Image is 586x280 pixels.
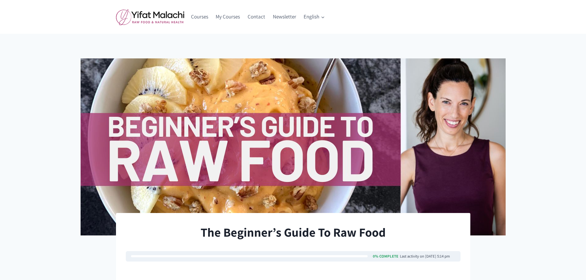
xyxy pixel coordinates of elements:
a: Contact [244,10,269,24]
a: Newsletter [269,10,300,24]
a: English [300,10,329,24]
a: My Courses [212,10,244,24]
div: Last activity on [DATE] 5:14 pm [400,254,450,258]
span: English [304,13,325,21]
a: Courses [187,10,212,24]
img: yifat_logo41_en.png [116,9,184,25]
div: 0% Complete [373,254,398,258]
nav: Primary [187,10,329,24]
h1: The Beginner’s Guide To Raw Food [126,223,460,241]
